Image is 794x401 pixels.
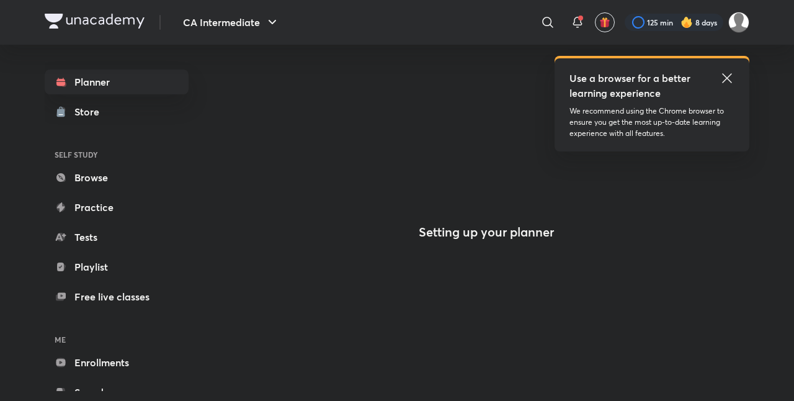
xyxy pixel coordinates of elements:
a: Planner [45,70,189,94]
a: Tests [45,225,189,250]
h6: ME [45,329,189,350]
a: Enrollments [45,350,189,375]
img: Company Logo [45,14,145,29]
button: CA Intermediate [176,10,287,35]
img: avatar [599,17,610,28]
a: Browse [45,165,189,190]
a: Playlist [45,255,189,279]
img: Drashti Patel [728,12,749,33]
h5: Use a browser for a better learning experience [569,71,693,101]
a: Company Logo [45,14,145,32]
p: We recommend using the Chrome browser to ensure you get the most up-to-date learning experience w... [569,106,734,139]
a: Free live classes [45,284,189,309]
button: avatar [595,12,615,32]
h6: SELF STUDY [45,144,189,165]
a: Practice [45,195,189,220]
a: Store [45,99,189,124]
h4: Setting up your planner [419,225,554,240]
img: streak [680,16,693,29]
div: Store [74,104,107,119]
